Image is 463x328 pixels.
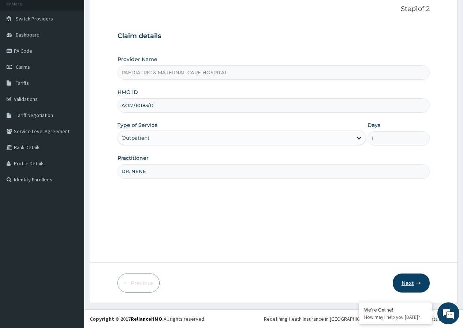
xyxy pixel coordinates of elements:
[117,32,430,40] h3: Claim details
[117,88,138,96] label: HMO ID
[117,164,430,178] input: Enter Name
[14,37,30,55] img: d_794563401_company_1708531726252_794563401
[364,314,426,320] p: How may I help you today?
[90,316,164,322] strong: Copyright © 2017 .
[117,121,158,129] label: Type of Service
[16,80,29,86] span: Tariffs
[117,154,149,162] label: Practitioner
[393,274,430,293] button: Next
[117,274,160,293] button: Previous
[131,316,162,322] a: RelianceHMO
[4,200,139,225] textarea: Type your message and hit 'Enter'
[16,64,30,70] span: Claims
[264,315,458,323] div: Redefining Heath Insurance in [GEOGRAPHIC_DATA] using Telemedicine and Data Science!
[117,5,430,13] p: Step 1 of 2
[120,4,138,21] div: Minimize live chat window
[16,15,53,22] span: Switch Providers
[38,41,123,50] div: Chat with us now
[122,134,150,142] div: Outpatient
[117,56,157,63] label: Provider Name
[117,98,430,113] input: Enter HMO ID
[364,306,426,313] div: We're Online!
[367,121,380,129] label: Days
[84,309,463,328] footer: All rights reserved.
[42,92,101,166] span: We're online!
[16,112,53,118] span: Tariff Negotiation
[16,31,40,38] span: Dashboard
